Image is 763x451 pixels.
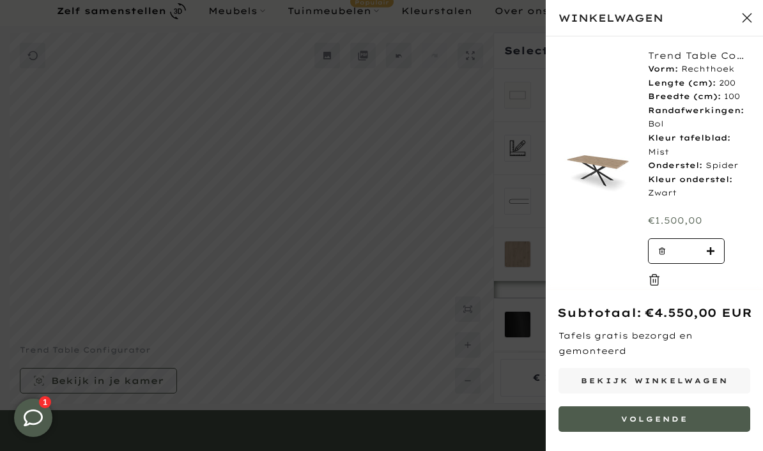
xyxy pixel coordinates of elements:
[648,49,750,62] a: Trend Table Configurator - Maatwerk #: XZCPTF
[645,303,752,323] div: €4.550,00 EUR
[559,9,731,27] span: Winkelwagen
[719,78,736,88] span: 200
[681,64,734,73] span: Rechthoek
[648,160,702,170] strong: Onderstel:
[648,64,678,73] strong: Vorm:
[648,174,732,184] strong: Kleur onderstel:
[648,213,750,229] div: €1.500,00
[731,2,763,34] button: Sluit winkelwagen
[648,188,677,197] span: Zwart
[648,133,730,142] strong: Kleur tafelblad:
[557,305,642,320] strong: Subtotaal:
[648,78,716,88] strong: Lengte (cm):
[648,91,721,101] strong: Breedte (cm):
[648,147,669,157] span: Mist
[648,119,664,128] span: Bol
[559,328,750,358] p: Tafels gratis bezorgd en gemonteerd
[724,91,740,101] span: 100
[559,406,750,432] button: Volgende
[648,105,744,115] strong: Randafwerkingen:
[559,368,750,394] a: Bekijk winkelwagen
[1,386,65,450] iframe: toggle-frame
[705,160,738,170] span: Spider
